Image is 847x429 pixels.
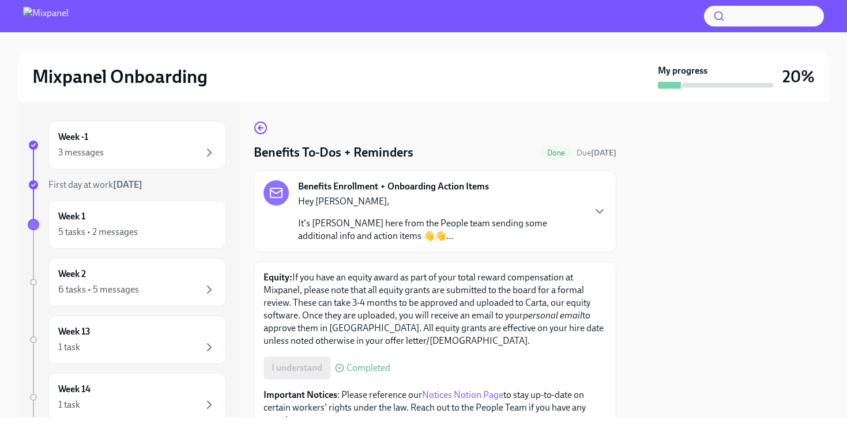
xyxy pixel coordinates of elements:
[298,195,584,208] p: Hey [PERSON_NAME],
[58,341,80,354] div: 1 task
[254,144,413,161] h4: Benefits To-Dos + Reminders
[23,7,69,25] img: Mixpanel
[577,147,616,158] span: August 23rd, 2025 19:00
[28,179,226,191] a: First day at work[DATE]
[58,226,138,238] div: 5 tasks • 2 messages
[263,272,292,283] strong: Equity:
[422,389,503,400] a: Notices Notion Page
[28,316,226,364] a: Week 131 task
[58,131,88,143] h6: Week -1
[591,148,616,158] strong: [DATE]
[48,179,142,190] span: First day at work
[263,271,607,347] p: If you have an equity award as part of your total reward compensation at Mixpanel, please note th...
[58,383,91,396] h6: Week 14
[28,258,226,306] a: Week 26 tasks • 5 messages
[347,363,390,373] span: Completed
[577,148,616,158] span: Due
[28,373,226,422] a: Week 141 task
[540,149,572,157] span: Done
[523,310,582,321] em: personal email
[58,398,80,411] div: 1 task
[263,389,337,400] strong: Important Notices
[58,146,104,159] div: 3 messages
[32,65,208,88] h2: Mixpanel Onboarding
[658,64,707,77] strong: My progress
[28,200,226,249] a: Week 15 tasks • 2 messages
[58,325,91,338] h6: Week 13
[58,268,86,280] h6: Week 2
[113,179,142,190] strong: [DATE]
[298,180,489,193] strong: Benefits Enrollment + Onboarding Action Items
[28,121,226,169] a: Week -13 messages
[782,66,815,87] h3: 20%
[58,210,85,223] h6: Week 1
[298,217,584,242] p: It's [PERSON_NAME] here from the People team sending some additional info and action items 👋👋...
[263,389,607,427] p: : Please reference our to stay up-to-date on certain workers' rights under the law. Reach out to ...
[58,283,139,296] div: 6 tasks • 5 messages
